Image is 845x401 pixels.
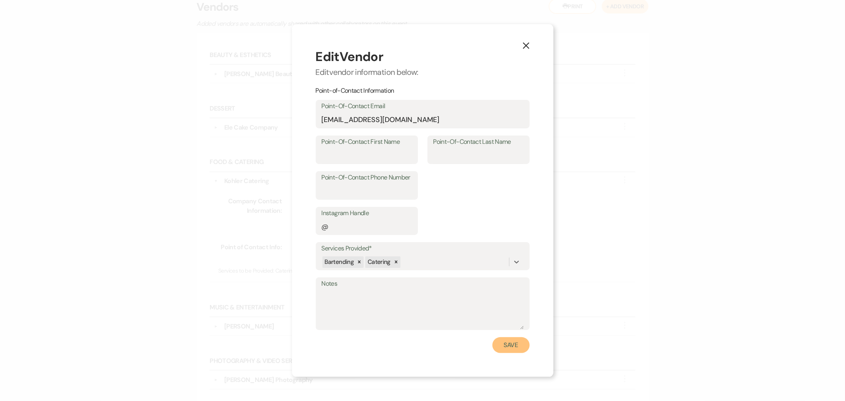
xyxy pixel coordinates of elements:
label: Notes [322,278,524,290]
div: @ [322,222,328,232]
label: Point-Of-Contact Email [322,101,524,112]
div: Catering [365,256,392,268]
h2: Edit Vendor [316,48,530,66]
p: Edit vendor information below: [316,66,530,78]
h3: Point-of-Contact Information [316,86,530,95]
label: Services Provided* [322,243,524,254]
label: Point-Of-Contact First Name [322,136,412,148]
div: Bartending [322,256,355,268]
label: Instagram Handle [322,208,412,219]
button: Save [492,337,530,353]
label: Point-Of-Contact Phone Number [322,172,412,183]
label: Point-Of-Contact Last Name [433,136,524,148]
